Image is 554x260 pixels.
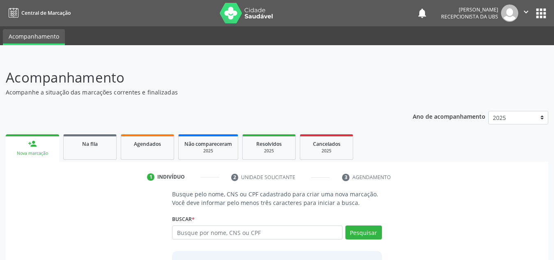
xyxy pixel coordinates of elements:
button: notifications [416,7,428,19]
button: apps [534,6,548,21]
p: Acompanhe a situação das marcações correntes e finalizadas [6,88,386,97]
div: 2025 [306,148,347,154]
div: Indivíduo [157,173,185,181]
button: Pesquisar [345,225,382,239]
span: Central de Marcação [21,9,71,16]
a: Acompanhamento [3,29,65,45]
div: Nova marcação [11,150,53,156]
div: person_add [28,139,37,148]
p: Ano de acompanhamento [413,111,485,121]
div: 2025 [184,148,232,154]
span: Recepcionista da UBS [441,13,498,20]
p: Acompanhamento [6,67,386,88]
span: Na fila [82,140,98,147]
span: Agendados [134,140,161,147]
span: Cancelados [313,140,340,147]
a: Central de Marcação [6,6,71,20]
div: 1 [147,173,154,181]
label: Buscar [172,213,195,225]
span: Resolvidos [256,140,282,147]
div: [PERSON_NAME] [441,6,498,13]
button:  [518,5,534,22]
img: img [501,5,518,22]
span: Não compareceram [184,140,232,147]
input: Busque por nome, CNS ou CPF [172,225,343,239]
p: Busque pelo nome, CNS ou CPF cadastrado para criar uma nova marcação. Você deve informar pelo men... [172,190,382,207]
div: 2025 [248,148,290,154]
i:  [522,7,531,16]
